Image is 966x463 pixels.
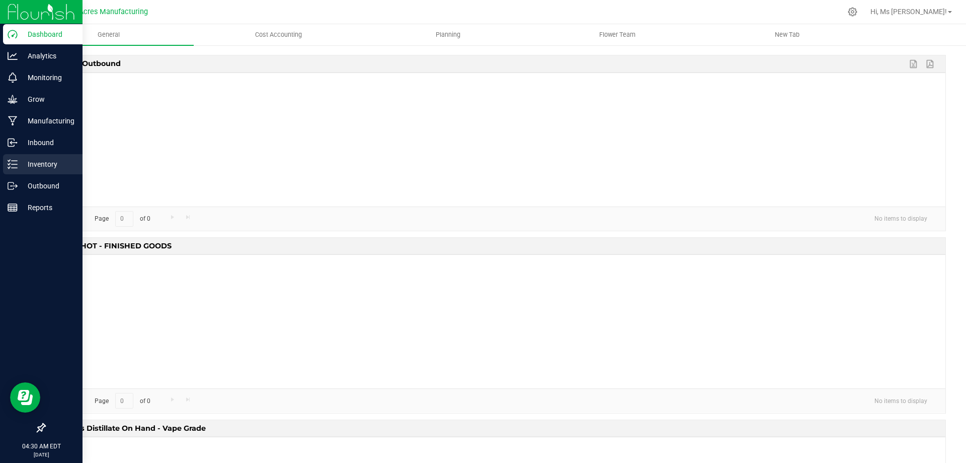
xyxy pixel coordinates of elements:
[846,7,859,17] div: Manage settings
[18,158,78,170] p: Inventory
[923,57,938,71] a: Export to PDF
[18,93,78,105] p: Grow
[702,24,872,45] a: New Tab
[57,8,148,16] span: Green Acres Manufacturing
[866,393,935,408] span: No items to display
[18,180,78,192] p: Outbound
[18,202,78,214] p: Reports
[18,28,78,40] p: Dashboard
[8,116,18,126] inline-svg: Manufacturing
[422,30,474,39] span: Planning
[8,203,18,213] inline-svg: Reports
[18,50,78,62] p: Analytics
[586,30,649,39] span: Flower Team
[52,420,209,436] span: 1st Pass Distillate on Hand - Vape Grade
[24,24,194,45] a: General
[84,30,133,39] span: General
[194,24,363,45] a: Cost Accounting
[5,442,78,451] p: 04:30 AM EDT
[8,159,18,169] inline-svg: Inventory
[5,451,78,458] p: [DATE]
[52,238,175,253] span: SNAPSHOT - FINISHED GOODS
[86,211,158,227] span: Page of 0
[533,24,702,45] a: Flower Team
[8,138,18,148] inline-svg: Inbound
[870,8,947,16] span: Hi, Ms [PERSON_NAME]!
[8,51,18,61] inline-svg: Analytics
[86,393,158,409] span: Page of 0
[52,55,124,71] span: [DATE] Outbound
[761,30,813,39] span: New Tab
[8,73,18,83] inline-svg: Monitoring
[866,211,935,226] span: No items to display
[10,382,40,413] iframe: Resource center
[18,72,78,84] p: Monitoring
[363,24,533,45] a: Planning
[18,115,78,127] p: Manufacturing
[8,94,18,104] inline-svg: Grow
[18,137,78,149] p: Inbound
[907,57,922,71] a: Export to Excel
[8,29,18,39] inline-svg: Dashboard
[8,181,18,191] inline-svg: Outbound
[242,30,315,39] span: Cost Accounting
